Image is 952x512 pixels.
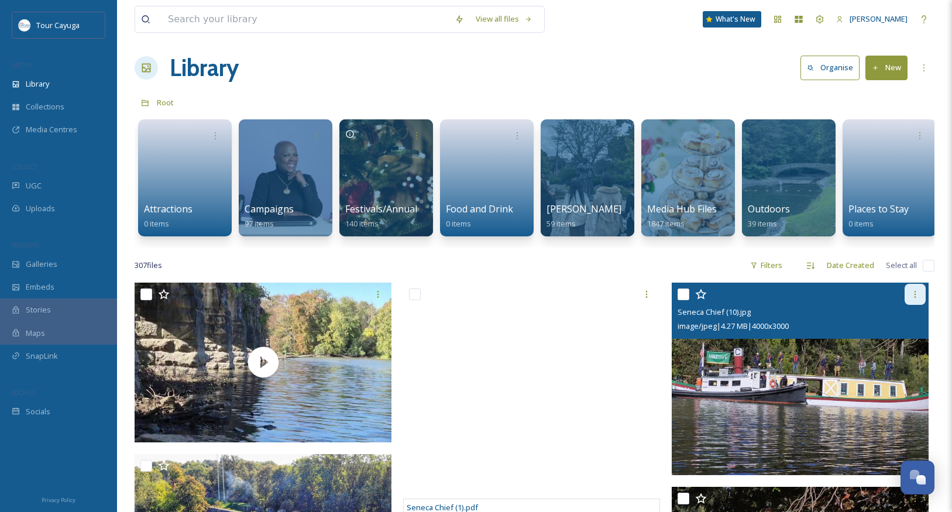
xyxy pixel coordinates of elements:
span: 39 items [748,218,777,229]
a: Media Hub Files1847 items [647,204,717,229]
span: Embeds [26,281,54,293]
span: Attractions [144,202,193,215]
span: Festivals/Annual Events [345,202,449,215]
span: 97 items [245,218,274,229]
a: Library [170,50,239,85]
span: Food and Drink [446,202,513,215]
span: COLLECT [12,162,37,171]
a: Attractions0 items [144,204,193,229]
span: SnapLink [26,351,58,362]
span: Collections [26,101,64,112]
span: Library [26,78,49,90]
a: What's New [703,11,761,28]
div: Date Created [821,254,880,277]
a: View all files [470,8,538,30]
a: Food and Drink0 items [446,204,513,229]
span: Stories [26,304,51,315]
button: Open Chat [901,461,934,494]
button: New [865,56,908,80]
span: SOCIALS [12,388,35,397]
span: Galleries [26,259,57,270]
span: Campaigns [245,202,294,215]
span: Places to Stay [848,202,909,215]
span: [PERSON_NAME] [850,13,908,24]
span: Socials [26,406,50,417]
span: Privacy Policy [42,496,75,504]
span: Tour Cayuga [36,20,80,30]
button: Organise [800,56,860,80]
a: Root [157,95,174,109]
span: 0 items [144,218,169,229]
span: Maps [26,328,45,339]
span: 1847 items [647,218,685,229]
span: Media Centres [26,124,77,135]
span: Outdoors [748,202,790,215]
span: Root [157,97,174,108]
img: thumbnail [135,283,391,442]
a: [PERSON_NAME]59 items [547,204,621,229]
span: image/jpeg | 4.27 MB | 4000 x 3000 [678,321,789,331]
span: 59 items [547,218,576,229]
span: 307 file s [135,260,162,271]
span: Seneca Chief (10).jpg [678,307,751,317]
span: Uploads [26,203,55,214]
span: 0 items [848,218,874,229]
span: 140 items [345,218,379,229]
span: MEDIA [12,60,32,69]
a: Outdoors39 items [748,204,790,229]
a: Places to Stay0 items [848,204,909,229]
span: [PERSON_NAME] [547,202,621,215]
a: Festivals/Annual Events140 items [345,204,449,229]
span: WIDGETS [12,240,39,249]
div: Filters [744,254,788,277]
img: download.jpeg [19,19,30,31]
a: [PERSON_NAME] [830,8,913,30]
a: Campaigns97 items [245,204,294,229]
span: 0 items [446,218,471,229]
span: Select all [886,260,917,271]
span: UGC [26,180,42,191]
span: Media Hub Files [647,202,717,215]
img: Seneca Chief (10).jpg [672,283,929,475]
a: Privacy Policy [42,492,75,506]
input: Search your library [162,6,449,32]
